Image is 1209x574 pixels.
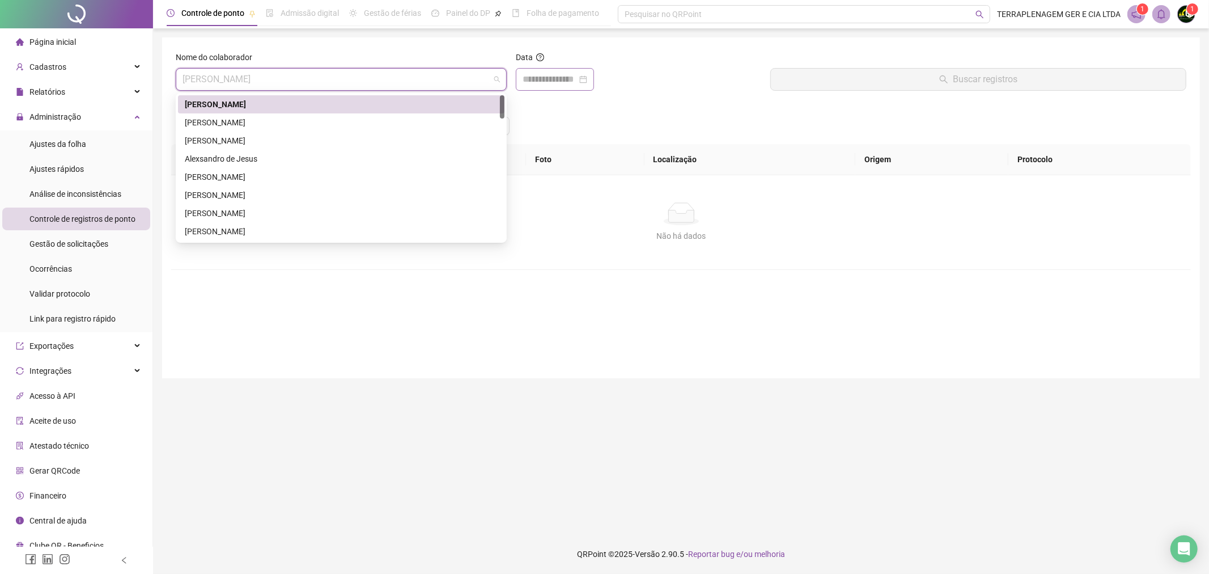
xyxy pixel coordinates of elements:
[16,392,24,400] span: api
[1187,3,1198,15] sup: Atualize o seu contato no menu Meus Dados
[29,112,81,121] span: Administração
[178,95,504,113] div: ADRIANO FERNANDES AMORIM
[16,492,24,500] span: dollar
[178,186,504,204] div: ANTÔNIO AVELINO DO NASCIMENTO
[59,554,70,565] span: instagram
[16,367,24,375] span: sync
[178,113,504,132] div: AGNALDO HENRIQUE LOPES
[516,53,533,62] span: Data
[181,9,244,18] span: Controle de ponto
[185,225,498,238] div: [PERSON_NAME]
[178,222,504,240] div: CLAUDIO GUILHERME LOPES
[29,516,87,525] span: Central de ajuda
[29,441,89,450] span: Atestado técnico
[1131,9,1142,19] span: notification
[185,171,498,183] div: [PERSON_NAME]
[29,37,76,47] span: Página inicial
[635,550,660,559] span: Versão
[29,239,108,248] span: Gestão de solicitações
[16,467,24,475] span: qrcode
[364,9,421,18] span: Gestão de férias
[997,8,1121,20] span: TERRAPLENAGEM GER E CIA LTDA
[431,9,439,17] span: dashboard
[527,9,599,18] span: Folha de pagamento
[1141,5,1145,13] span: 1
[185,98,498,111] div: [PERSON_NAME]
[512,9,520,17] span: book
[178,150,504,168] div: Alexsandro de Jesus
[29,214,135,223] span: Controle de registros de ponto
[16,342,24,350] span: export
[29,264,72,273] span: Ocorrências
[1008,144,1191,175] th: Protocolo
[29,87,65,96] span: Relatórios
[16,417,24,425] span: audit
[16,113,24,121] span: lock
[266,9,274,17] span: file-done
[855,144,1008,175] th: Origem
[16,442,24,450] span: solution
[770,68,1186,91] button: Buscar registros
[446,9,490,18] span: Painel do DP
[975,10,984,19] span: search
[29,289,90,298] span: Validar protocolo
[29,164,84,174] span: Ajustes rápidos
[281,9,339,18] span: Admissão digital
[120,556,128,564] span: left
[178,204,504,222] div: CLAUDIO BARELLA
[178,168,504,186] div: ANA CAROLINA FERREIRA TRINDADE
[29,341,74,351] span: Exportações
[16,542,24,550] span: gift
[1156,9,1166,19] span: bell
[16,88,24,96] span: file
[185,230,1177,242] div: Não há dados
[185,189,498,201] div: [PERSON_NAME]
[249,10,256,17] span: pushpin
[29,314,116,323] span: Link para registro rápido
[178,132,504,150] div: ALEXANDRE DE SOUZA
[29,189,121,199] span: Análise de inconsistências
[167,9,175,17] span: clock-circle
[526,144,644,175] th: Foto
[29,541,104,550] span: Clube QR - Beneficios
[495,10,502,17] span: pushpin
[349,9,357,17] span: sun
[536,53,544,61] span: question-circle
[688,550,785,559] span: Reportar bug e/ou melhoria
[42,554,53,565] span: linkedin
[1191,5,1195,13] span: 1
[29,366,71,375] span: Integrações
[29,416,76,425] span: Aceite de uso
[29,391,75,400] span: Acesso à API
[185,153,498,165] div: Alexsandro de Jesus
[29,491,66,500] span: Financeiro
[185,116,498,129] div: [PERSON_NAME]
[185,134,498,147] div: [PERSON_NAME]
[16,38,24,46] span: home
[29,466,80,475] span: Gerar QRCode
[25,554,36,565] span: facebook
[185,207,498,220] div: [PERSON_NAME]
[1137,3,1148,15] sup: 1
[16,63,24,71] span: user-add
[153,534,1209,574] footer: QRPoint © 2025 - 2.90.5 -
[29,140,86,149] span: Ajustes da folha
[1178,6,1195,23] img: 76398
[644,144,856,175] th: Localização
[176,51,260,64] label: Nome do colaborador
[16,517,24,525] span: info-circle
[183,69,500,90] span: ADRIANO FERNANDES AMORIM
[1170,535,1198,563] div: Open Intercom Messenger
[29,62,66,71] span: Cadastros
